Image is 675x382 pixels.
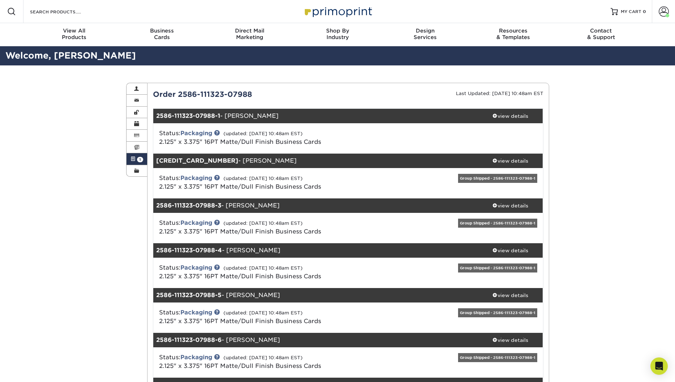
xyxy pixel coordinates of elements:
div: view details [478,112,543,120]
div: Industry [294,27,381,40]
div: - [PERSON_NAME] [153,109,478,123]
small: (updated: [DATE] 10:48am EST) [223,176,303,181]
small: (updated: [DATE] 10:48am EST) [223,310,303,316]
small: (updated: [DATE] 10:48am EST) [223,220,303,226]
a: Packaging [180,130,212,137]
a: 2.125" x 3.375" 16PT Matte/Dull Finish Business Cards [159,318,321,325]
a: Direct MailMarketing [206,23,294,46]
a: view details [478,154,543,168]
a: View AllProducts [30,23,118,46]
div: view details [478,157,543,164]
div: - [PERSON_NAME] [153,333,478,347]
strong: 2586-111323-07988-4 [156,247,222,254]
a: 2.125" x 3.375" 16PT Matte/Dull Finish Business Cards [159,273,321,280]
div: & Templates [469,27,557,40]
div: Group Shipped - 2586-111323-07988-1 [458,263,537,272]
div: Marketing [206,27,294,40]
div: & Support [557,27,645,40]
span: MY CART [621,9,641,15]
div: Group Shipped - 2586-111323-07988-1 [458,308,537,317]
small: (updated: [DATE] 10:48am EST) [223,131,303,136]
div: Group Shipped - 2586-111323-07988-1 [458,353,537,362]
strong: 2586-111323-07988-1 [156,112,220,119]
div: - [PERSON_NAME] [153,198,478,213]
div: Group Shipped - 2586-111323-07988-1 [458,174,537,183]
div: - [PERSON_NAME] [153,154,478,168]
a: Packaging [180,264,212,271]
a: view details [478,243,543,258]
div: - [PERSON_NAME] [153,243,478,258]
a: Shop ByIndustry [294,23,381,46]
div: Products [30,27,118,40]
strong: 2586-111323-07988-6 [156,336,222,343]
a: 2.125" x 3.375" 16PT Matte/Dull Finish Business Cards [159,138,321,145]
a: Contact& Support [557,23,645,46]
a: Packaging [180,219,212,226]
a: view details [478,109,543,123]
a: view details [478,333,543,347]
div: view details [478,202,543,209]
div: Order 2586-111323-07988 [148,89,348,100]
a: BusinessCards [118,23,206,46]
div: Services [381,27,469,40]
a: Packaging [180,175,212,181]
div: Status: [154,129,413,146]
iframe: Google Customer Reviews [2,360,61,379]
div: view details [478,292,543,299]
a: 2.125" x 3.375" 16PT Matte/Dull Finish Business Cards [159,362,321,369]
div: view details [478,336,543,344]
span: View All [30,27,118,34]
div: Status: [154,353,413,370]
input: SEARCH PRODUCTS..... [29,7,100,16]
span: 0 [643,9,646,14]
a: view details [478,288,543,302]
div: view details [478,247,543,254]
div: Status: [154,174,413,191]
a: DesignServices [381,23,469,46]
div: Status: [154,263,413,281]
span: Design [381,27,469,34]
a: Resources& Templates [469,23,557,46]
span: Resources [469,27,557,34]
a: 2.125" x 3.375" 16PT Matte/Dull Finish Business Cards [159,228,321,235]
div: Group Shipped - 2586-111323-07988-1 [458,219,537,228]
div: Status: [154,308,413,326]
a: Packaging [180,354,212,361]
strong: 2586-111323-07988-3 [156,202,221,209]
div: Open Intercom Messenger [650,357,668,375]
a: 1 [127,153,148,165]
span: Shop By [294,27,381,34]
div: - [PERSON_NAME] [153,288,478,302]
a: 2.125" x 3.375" 16PT Matte/Dull Finish Business Cards [159,183,321,190]
img: Primoprint [302,4,374,19]
span: Business [118,27,206,34]
strong: 2586-111323-07988-5 [156,292,222,299]
small: (updated: [DATE] 10:48am EST) [223,355,303,360]
div: Status: [154,219,413,236]
a: view details [478,198,543,213]
span: Contact [557,27,645,34]
div: Cards [118,27,206,40]
span: Direct Mail [206,27,294,34]
span: 1 [137,157,143,162]
a: Packaging [180,309,212,316]
strong: [CREDIT_CARD_NUMBER] [156,157,238,164]
small: Last Updated: [DATE] 10:48am EST [456,91,543,96]
small: (updated: [DATE] 10:48am EST) [223,265,303,271]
